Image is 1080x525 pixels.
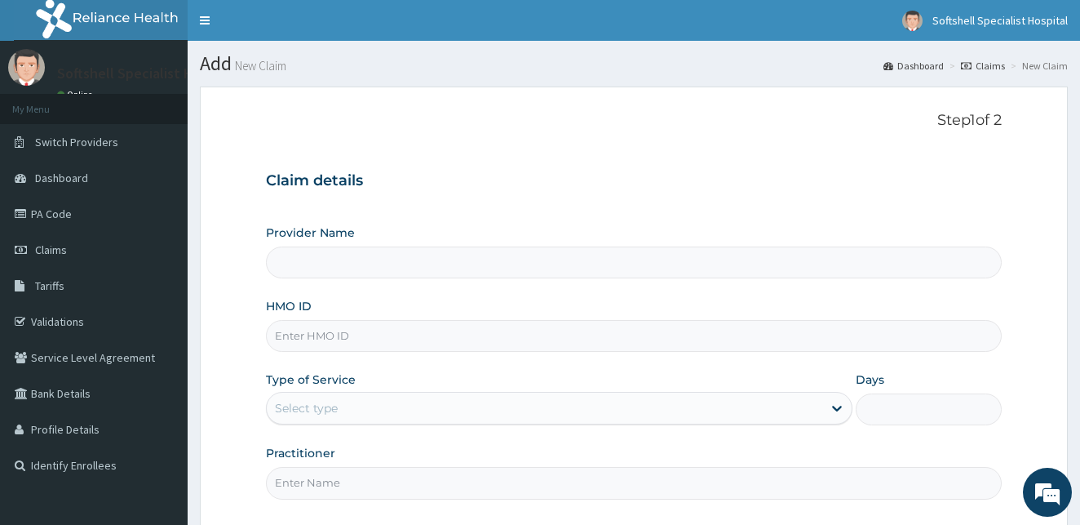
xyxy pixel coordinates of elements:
label: Provider Name [266,225,355,241]
img: User Image [8,49,45,86]
label: HMO ID [266,298,312,314]
p: Softshell Specialist Hospital [57,66,237,81]
label: Days [856,372,884,388]
a: Dashboard [883,59,944,73]
input: Enter HMO ID [266,320,1003,352]
li: New Claim [1007,59,1068,73]
span: Switch Providers [35,135,118,149]
input: Enter Name [266,467,1003,499]
label: Type of Service [266,372,356,388]
span: Tariffs [35,278,64,293]
a: Online [57,89,96,100]
label: Practitioner [266,445,335,461]
p: Step 1 of 2 [266,112,1003,130]
div: Select type [275,400,338,416]
h3: Claim details [266,172,1003,190]
img: User Image [902,11,923,31]
small: New Claim [232,60,286,72]
span: Dashboard [35,171,88,185]
h1: Add [200,53,1068,74]
span: Softshell Specialist Hospital [932,13,1068,28]
span: Claims [35,242,67,257]
a: Claims [961,59,1005,73]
